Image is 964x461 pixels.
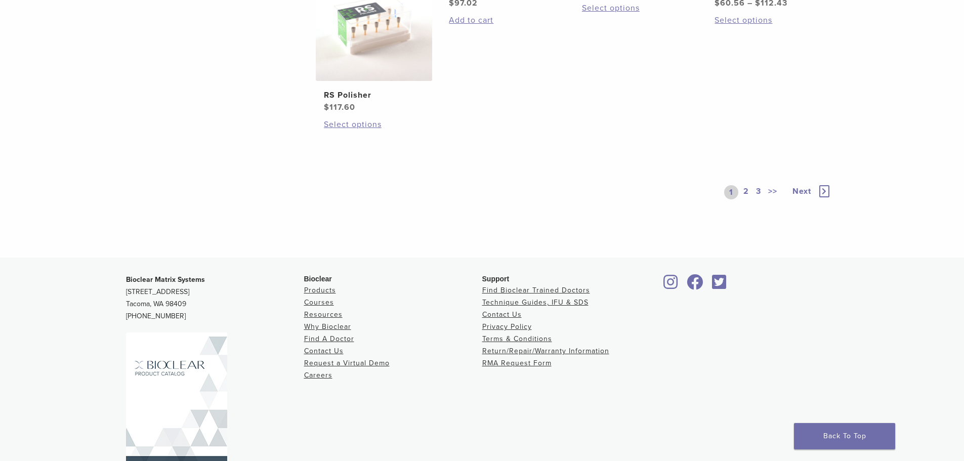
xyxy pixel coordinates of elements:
[304,371,332,380] a: Careers
[482,310,522,319] a: Contact Us
[126,274,304,322] p: [STREET_ADDRESS] Tacoma, WA 98409 [PHONE_NUMBER]
[449,14,549,26] a: Add to cart: “Magic Mix Pre Polish - Mint Flavored”
[482,298,589,307] a: Technique Guides, IFU & SDS
[741,185,751,199] a: 2
[304,275,332,283] span: Bioclear
[304,286,336,295] a: Products
[754,185,763,199] a: 3
[582,2,682,14] a: Select options for “HD Matrix A Series”
[660,280,682,290] a: Bioclear
[324,102,355,112] bdi: 117.60
[482,334,552,343] a: Terms & Conditions
[482,359,552,367] a: RMA Request Form
[715,14,815,26] a: Select options for “Original Anterior Matrix - A Series”
[126,275,205,284] strong: Bioclear Matrix Systems
[482,286,590,295] a: Find Bioclear Trained Doctors
[304,298,334,307] a: Courses
[482,347,609,355] a: Return/Repair/Warranty Information
[304,322,351,331] a: Why Bioclear
[794,423,895,449] a: Back To Top
[324,89,424,101] h2: RS Polisher
[324,118,424,131] a: Select options for “RS Polisher”
[482,275,510,283] span: Support
[304,359,390,367] a: Request a Virtual Demo
[304,310,343,319] a: Resources
[482,322,532,331] a: Privacy Policy
[324,102,329,112] span: $
[684,280,707,290] a: Bioclear
[304,334,354,343] a: Find A Doctor
[724,185,738,199] a: 1
[304,347,344,355] a: Contact Us
[766,185,779,199] a: >>
[709,280,730,290] a: Bioclear
[792,186,811,196] span: Next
